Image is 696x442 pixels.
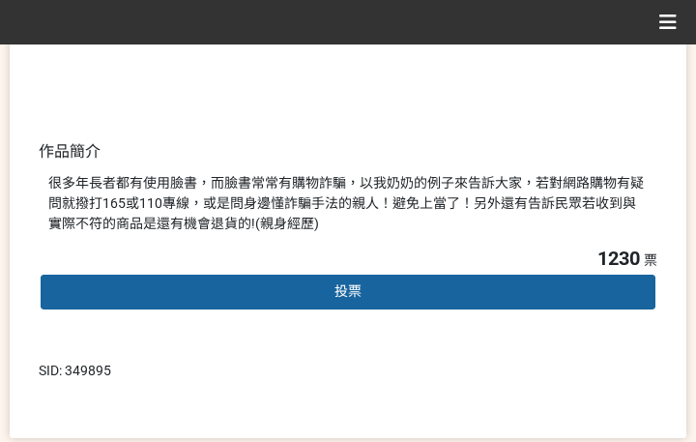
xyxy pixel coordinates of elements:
span: 作品簡介 [39,142,101,161]
span: 投票 [334,283,362,299]
div: 很多年長者都有使用臉書，而臉書常常有購物詐騙，以我奶奶的例子來告訴大家，若對網路購物有疑問就撥打165或110專線，或是問身邊懂詐騙手法的親人！避免上當了！另外還有告訴民眾若收到與實際不符的商品... [48,173,648,234]
span: 票 [644,252,657,268]
span: 1230 [597,247,640,270]
iframe: IFrame Embed [488,361,585,380]
span: SID: 349895 [39,363,111,378]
